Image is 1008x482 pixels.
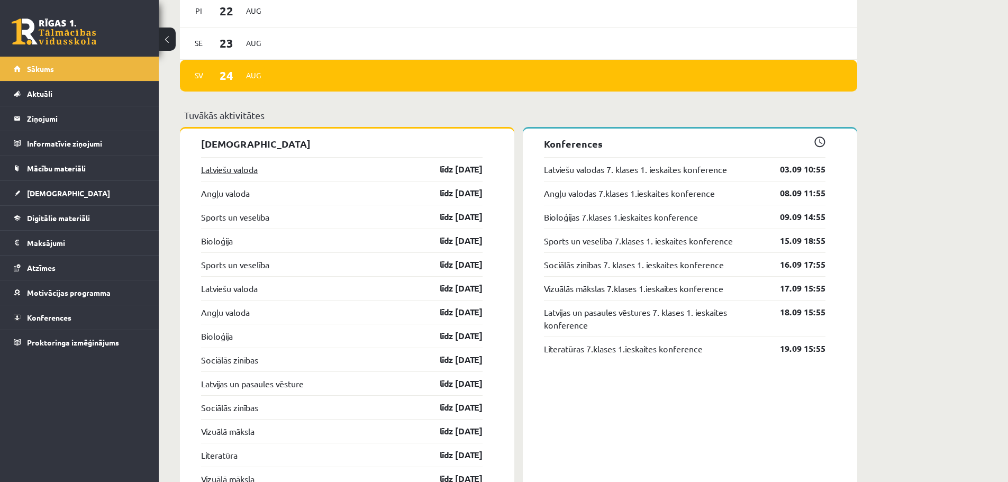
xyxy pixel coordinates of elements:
a: līdz [DATE] [421,306,483,319]
legend: Maksājumi [27,231,146,255]
a: Latviešu valodas 7. klases 1. ieskaites konference [544,163,727,176]
a: Maksājumi [14,231,146,255]
a: Sports un veselība [201,258,269,271]
a: Informatīvie ziņojumi [14,131,146,156]
span: Se [188,35,210,51]
a: Motivācijas programma [14,280,146,305]
a: Angļu valoda [201,306,250,319]
a: līdz [DATE] [421,377,483,390]
a: Latviešu valoda [201,163,258,176]
a: līdz [DATE] [421,258,483,271]
span: Aug [242,67,265,84]
a: 15.09 18:55 [764,234,825,247]
a: līdz [DATE] [421,353,483,366]
a: Bioloģija [201,234,233,247]
a: Sākums [14,57,146,81]
a: līdz [DATE] [421,449,483,461]
a: Konferences [14,305,146,330]
span: Atzīmes [27,263,56,272]
legend: Informatīvie ziņojumi [27,131,146,156]
a: 18.09 15:55 [764,306,825,319]
a: Sociālās zinības [201,401,258,414]
span: Mācību materiāli [27,163,86,173]
a: Vizuālās mākslas 7.klases 1.ieskaites konference [544,282,723,295]
a: 16.09 17:55 [764,258,825,271]
span: Aktuāli [27,89,52,98]
a: Angļu valoda [201,187,250,199]
span: Digitālie materiāli [27,213,90,223]
span: 22 [210,2,243,20]
span: Konferences [27,313,71,322]
a: Atzīmes [14,256,146,280]
a: Bioloģija [201,330,233,342]
p: [DEMOGRAPHIC_DATA] [201,137,483,151]
a: Rīgas 1. Tālmācības vidusskola [12,19,96,45]
a: līdz [DATE] [421,211,483,223]
span: Sv [188,67,210,84]
a: Literatūra [201,449,238,461]
a: Digitālie materiāli [14,206,146,230]
a: 03.09 10:55 [764,163,825,176]
span: [DEMOGRAPHIC_DATA] [27,188,110,198]
span: Pi [188,3,210,19]
a: Sociālās zinības [201,353,258,366]
a: Sports un veselība [201,211,269,223]
a: [DEMOGRAPHIC_DATA] [14,181,146,205]
a: Sports un veselība 7.klases 1. ieskaites konference [544,234,733,247]
a: līdz [DATE] [421,163,483,176]
a: 19.09 15:55 [764,342,825,355]
a: līdz [DATE] [421,234,483,247]
legend: Ziņojumi [27,106,146,131]
a: 08.09 11:55 [764,187,825,199]
a: Latviešu valoda [201,282,258,295]
a: Bioloģijas 7.klases 1.ieskaites konference [544,211,698,223]
a: Literatūras 7.klases 1.ieskaites konference [544,342,703,355]
a: līdz [DATE] [421,282,483,295]
span: Motivācijas programma [27,288,111,297]
a: līdz [DATE] [421,330,483,342]
a: 17.09 15:55 [764,282,825,295]
p: Tuvākās aktivitātes [184,108,853,122]
a: Angļu valodas 7.klases 1.ieskaites konference [544,187,715,199]
span: Aug [242,3,265,19]
span: Aug [242,35,265,51]
a: Ziņojumi [14,106,146,131]
a: Aktuāli [14,81,146,106]
a: Mācību materiāli [14,156,146,180]
span: Proktoringa izmēģinājums [27,338,119,347]
span: 23 [210,34,243,52]
a: līdz [DATE] [421,401,483,414]
a: līdz [DATE] [421,425,483,438]
span: Sākums [27,64,54,74]
a: Latvijas un pasaules vēstures 7. klases 1. ieskaites konference [544,306,764,331]
a: līdz [DATE] [421,187,483,199]
a: Sociālās zinības 7. klases 1. ieskaites konference [544,258,724,271]
a: Latvijas un pasaules vēsture [201,377,304,390]
a: Vizuālā māksla [201,425,255,438]
span: 24 [210,67,243,84]
a: Proktoringa izmēģinājums [14,330,146,354]
a: 09.09 14:55 [764,211,825,223]
p: Konferences [544,137,825,151]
